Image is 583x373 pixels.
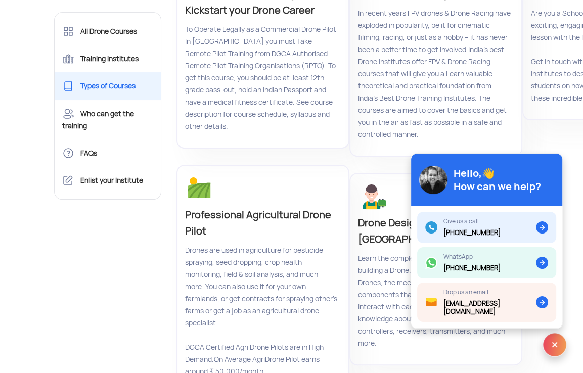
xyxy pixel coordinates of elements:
[55,72,161,100] a: Types of Courses
[443,300,536,316] div: [EMAIL_ADDRESS][DOMAIN_NAME]
[443,229,501,237] div: [PHONE_NUMBER]
[358,7,511,141] p: In recent years FPV drones & Drone Racing have exploded in popularity, be it for cinematic filmin...
[185,173,213,202] img: who_can_get_training
[536,221,548,234] img: ic_arrow.svg
[543,333,567,357] img: ic_x.svg
[536,257,548,269] img: ic_arrow.svg
[55,139,161,167] a: FAQs
[536,296,548,308] img: ic_arrow.svg
[185,23,338,132] p: To Operate Legally as a Commercial Drone Pilot In [GEOGRAPHIC_DATA] you must Take Remote Pilot Tr...
[358,252,511,349] p: Learn the complex topics and theories behind building a Drone. Learn the science behind Drones, t...
[443,289,536,296] div: Drop us an email
[55,45,161,72] a: Training Institutes
[55,167,161,194] a: Enlist your Institute
[425,296,437,308] img: ic_mail.svg
[419,166,447,194] img: img_avatar@2x.png
[425,221,437,234] img: ic_call.svg
[185,207,338,239] p: Professional Agricultural Drone Pilot
[443,253,501,260] div: WhatsApp
[425,257,437,269] img: ic_whatsapp.svg
[55,18,161,45] a: All Drone Courses
[454,167,541,193] div: Hello,👋 How can we help?
[443,218,501,225] div: Give us a call
[443,264,501,272] div: [PHONE_NUMBER]
[417,247,556,278] a: WhatsApp[PHONE_NUMBER]
[55,100,161,139] a: Who can get the training
[358,215,511,247] p: Drone Design & [GEOGRAPHIC_DATA]
[358,181,386,210] img: who_can_get_training
[417,212,556,243] a: Give us a call[PHONE_NUMBER]
[417,283,556,322] a: Drop us an email[EMAIL_ADDRESS][DOMAIN_NAME]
